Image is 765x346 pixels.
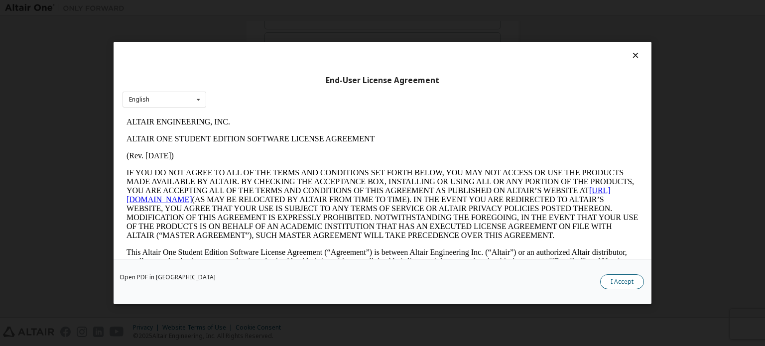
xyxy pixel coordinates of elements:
p: ALTAIR ENGINEERING, INC. [4,4,516,13]
a: Open PDF in [GEOGRAPHIC_DATA] [120,274,216,280]
p: IF YOU DO NOT AGREE TO ALL OF THE TERMS AND CONDITIONS SET FORTH BELOW, YOU MAY NOT ACCESS OR USE... [4,55,516,126]
div: End-User License Agreement [123,76,642,86]
p: This Altair One Student Edition Software License Agreement (“Agreement”) is between Altair Engine... [4,134,516,170]
div: English [129,97,149,103]
p: (Rev. [DATE]) [4,38,516,47]
a: [URL][DOMAIN_NAME] [4,73,488,90]
button: I Accept [600,274,644,289]
p: ALTAIR ONE STUDENT EDITION SOFTWARE LICENSE AGREEMENT [4,21,516,30]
